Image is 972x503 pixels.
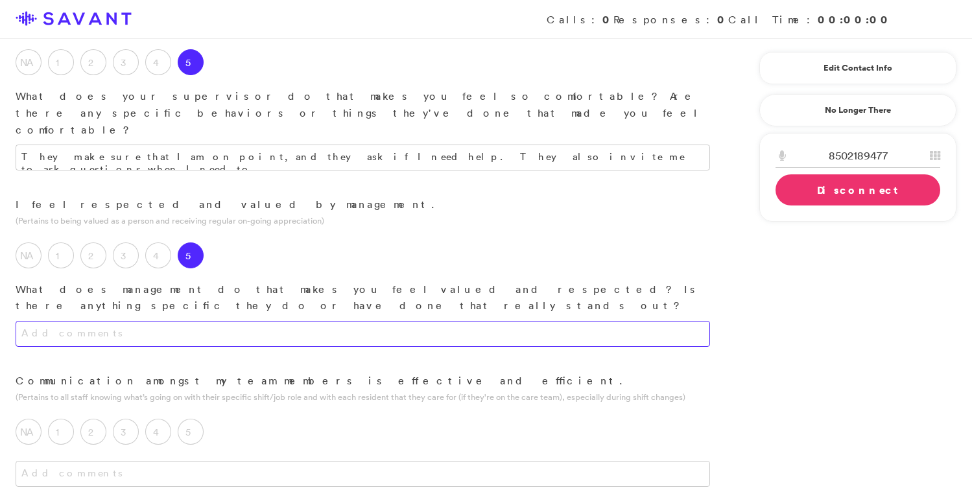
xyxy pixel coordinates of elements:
[80,419,106,445] label: 2
[178,49,204,75] label: 5
[818,12,892,27] strong: 00:00:00
[16,88,710,138] p: What does your supervisor do that makes you feel so comfortable? Are there any specific behaviors...
[145,419,171,445] label: 4
[113,49,139,75] label: 3
[80,49,106,75] label: 2
[16,373,710,390] p: Communication amongst my team members is effective and efficient.
[48,419,74,445] label: 1
[16,391,710,403] p: (Pertains to all staff knowing what’s going on with their specific shift/job role and with each r...
[16,196,710,213] p: I feel respected and valued by management.
[16,242,41,268] label: NA
[16,281,710,314] p: What does management do that makes you feel valued and respected? Is there anything specific they...
[113,419,139,445] label: 3
[776,58,940,78] a: Edit Contact Info
[776,174,940,205] a: Disconnect
[178,419,204,445] label: 5
[145,49,171,75] label: 4
[145,242,171,268] label: 4
[80,242,106,268] label: 2
[759,94,956,126] a: No Longer There
[113,242,139,268] label: 3
[178,242,204,268] label: 5
[717,12,728,27] strong: 0
[48,49,74,75] label: 1
[602,12,613,27] strong: 0
[16,49,41,75] label: NA
[16,419,41,445] label: NA
[48,242,74,268] label: 1
[16,215,710,227] p: (Pertains to being valued as a person and receiving regular on-going appreciation)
